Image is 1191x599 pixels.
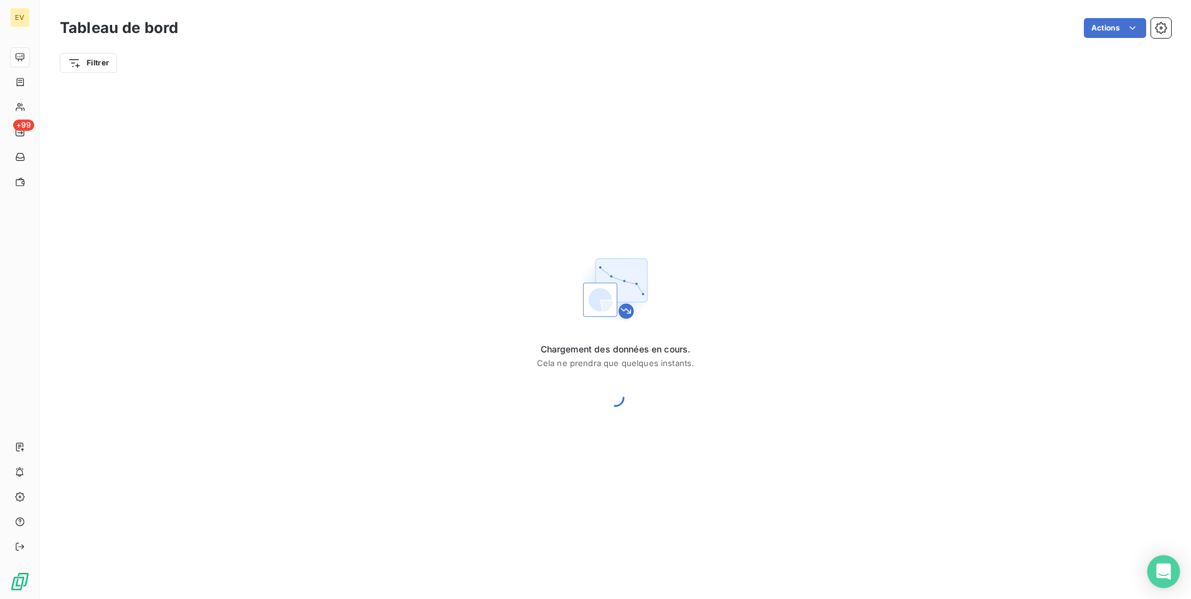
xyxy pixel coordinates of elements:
[576,248,655,328] img: First time
[10,572,30,592] img: Logo LeanPay
[60,53,117,73] button: Filtrer
[13,120,34,131] span: +99
[537,343,695,356] span: Chargement des données en cours.
[1084,18,1146,38] button: Actions
[537,358,695,368] span: Cela ne prendra que quelques instants.
[1147,555,1180,588] div: Open Intercom Messenger
[10,7,30,27] div: EV
[60,17,178,39] h3: Tableau de bord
